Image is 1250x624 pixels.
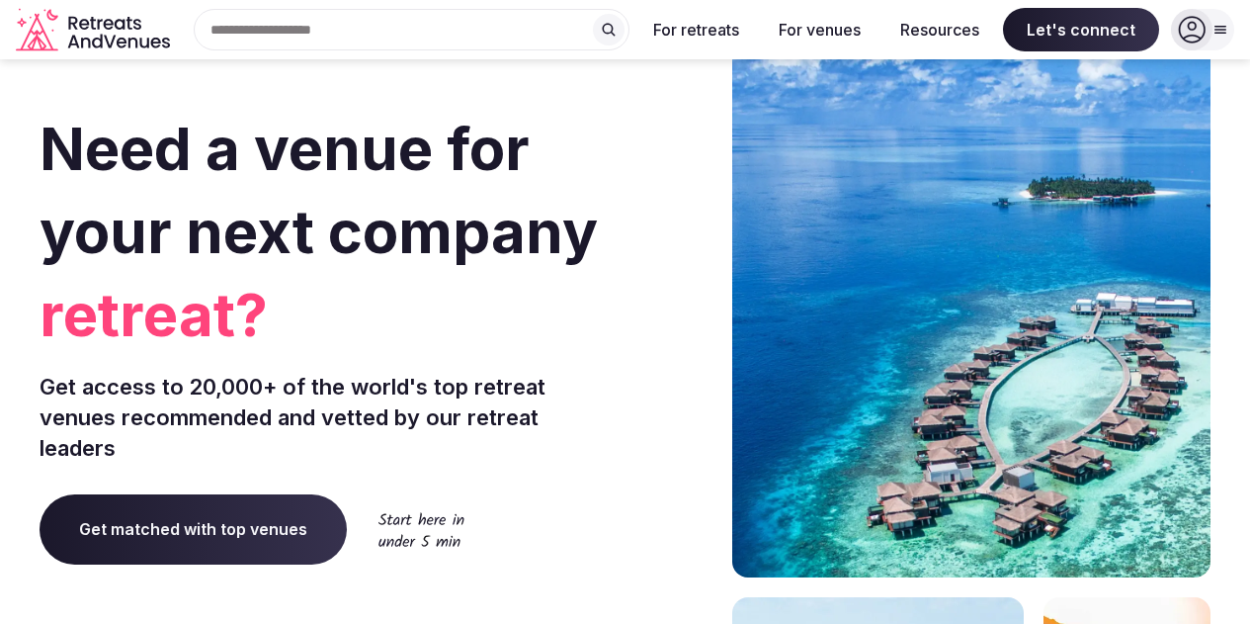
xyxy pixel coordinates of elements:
p: Get access to 20,000+ of the world's top retreat venues recommended and vetted by our retreat lea... [40,372,618,463]
svg: Retreats and Venues company logo [16,8,174,52]
span: retreat? [40,273,618,356]
button: For venues [763,8,876,51]
img: Start here in under 5 min [378,512,464,547]
a: Visit the homepage [16,8,174,52]
span: Let's connect [1003,8,1159,51]
span: Need a venue for your next company [40,113,598,267]
a: Get matched with top venues [40,494,347,564]
button: Resources [884,8,995,51]
button: For retreats [637,8,755,51]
